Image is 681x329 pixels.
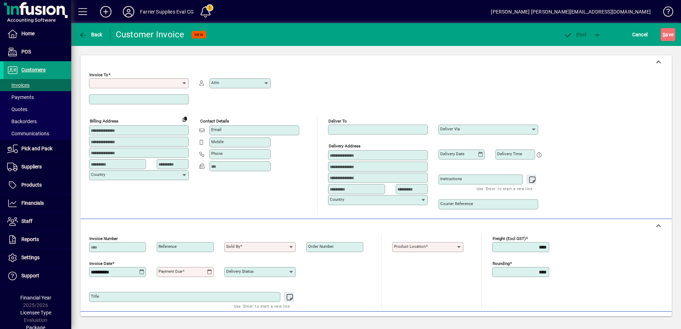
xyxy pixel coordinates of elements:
mat-label: Deliver To [328,119,347,124]
a: Settings [4,249,71,267]
a: Products [4,176,71,194]
mat-label: Deliver via [440,126,460,131]
mat-label: Invoice number [89,236,118,241]
mat-label: Sold by [226,244,240,249]
span: Backorders [7,119,37,124]
span: ave [662,29,674,40]
span: Financial Year [20,295,51,301]
a: POS [4,43,71,61]
mat-label: Freight (excl GST) [493,236,526,241]
a: Quotes [4,103,71,115]
span: Communications [7,131,49,136]
mat-label: Invoice To [89,72,108,77]
span: Customers [21,67,46,73]
a: Knowledge Base [658,1,672,25]
mat-label: Country [330,197,344,202]
span: Payments [7,94,34,100]
app-page-header-button: Back [71,28,110,41]
button: Cancel [630,28,650,41]
span: POS [21,49,31,54]
span: Quotes [7,106,27,112]
a: Pick and Pack [4,140,71,158]
a: Support [4,267,71,285]
button: Post [560,28,591,41]
mat-label: Reference [158,244,177,249]
mat-label: Email [211,127,222,132]
button: Back [77,28,104,41]
mat-hint: Use 'Enter' to start a new line [477,184,532,193]
mat-label: Courier Reference [440,201,473,206]
button: Save [661,28,675,41]
a: Invoices [4,79,71,91]
button: Add [94,5,117,18]
a: Suppliers [4,158,71,176]
mat-label: Mobile [211,139,224,144]
mat-label: Attn [211,80,219,85]
span: Reports [21,236,39,242]
span: Cancel [632,29,648,40]
span: Products [21,182,42,188]
span: Product [623,316,652,327]
span: Settings [21,255,40,260]
a: Staff [4,213,71,230]
span: Back [79,32,103,37]
mat-label: Delivery status [226,269,254,274]
mat-label: Delivery time [497,151,522,156]
div: Customer Invoice [116,29,184,40]
mat-label: Phone [211,151,223,156]
span: Suppliers [21,164,42,169]
span: NEW [194,32,203,37]
mat-label: Instructions [440,176,462,181]
a: Payments [4,91,71,103]
button: Product [620,315,656,328]
mat-label: Order number [308,244,334,249]
div: [PERSON_NAME] [PERSON_NAME][EMAIL_ADDRESS][DOMAIN_NAME] [491,6,651,17]
span: P [576,32,579,37]
span: Home [21,31,35,36]
div: Farrier Supplies Eval CG [140,6,194,17]
span: Invoices [7,82,30,88]
a: Communications [4,127,71,140]
span: Licensee Type [20,310,51,315]
span: Pick and Pack [21,146,52,151]
mat-label: Product location [394,244,426,249]
span: Support [21,273,39,278]
span: Staff [21,218,32,224]
mat-label: Country [91,172,105,177]
a: Financials [4,194,71,212]
mat-label: Rounding [493,261,510,266]
span: Financials [21,200,44,206]
span: ost [564,32,587,37]
a: Reports [4,231,71,249]
span: S [662,32,665,37]
button: Profile [117,5,140,18]
mat-hint: Use 'Enter' to start a new line [234,302,290,310]
a: Backorders [4,115,71,127]
mat-label: Invoice date [89,261,112,266]
mat-label: Delivery date [440,151,464,156]
a: Home [4,25,71,43]
mat-label: Payment due [158,269,182,274]
button: Copy to Delivery address [179,113,191,125]
mat-label: Title [91,294,99,299]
